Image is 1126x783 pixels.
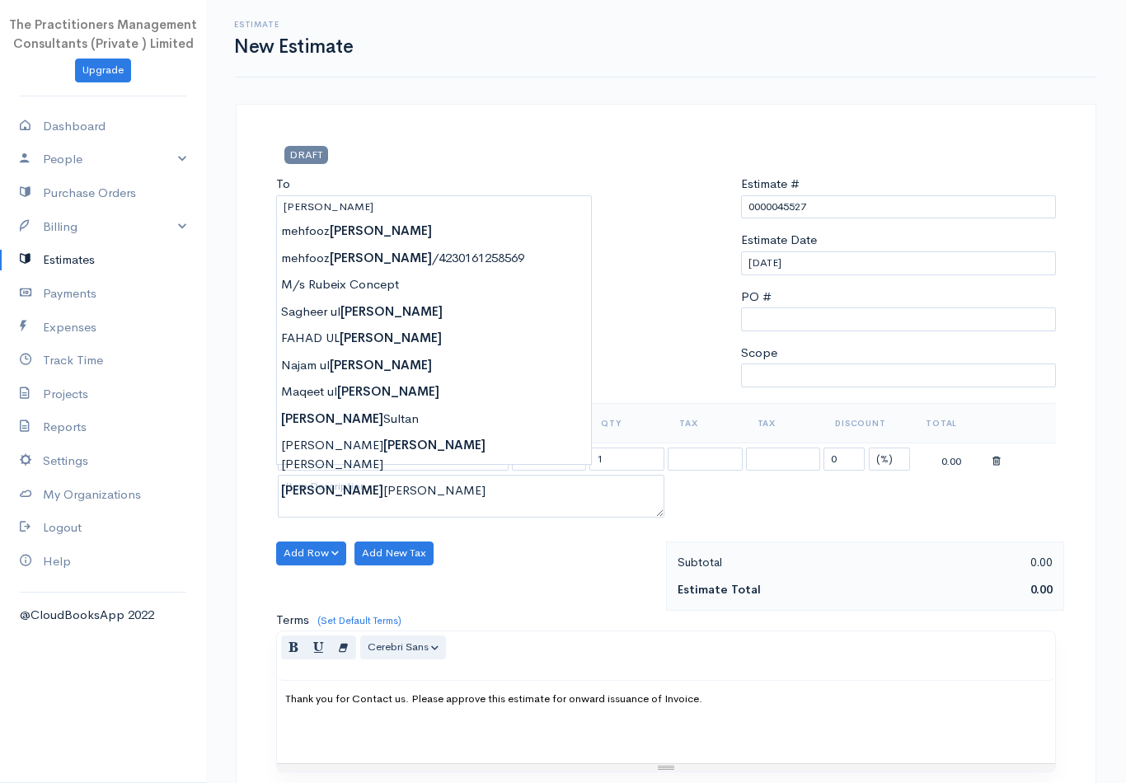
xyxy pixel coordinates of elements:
[277,298,591,326] div: Sagheer ul
[741,288,772,307] label: PO #
[285,692,702,706] span: Thank you for Contact us. Please approve this estimate for onward issuance of Invoice.
[678,582,761,597] strong: Estimate Total
[276,175,290,194] label: To
[741,175,800,194] label: Estimate #
[281,482,383,498] strong: [PERSON_NAME]
[741,344,777,363] label: Scope
[281,410,383,426] strong: [PERSON_NAME]
[1030,582,1053,597] span: 0.00
[330,357,432,373] strong: [PERSON_NAME]
[277,432,591,477] div: [PERSON_NAME] [PERSON_NAME]
[284,146,328,163] span: DRAFT
[277,378,591,406] div: Maqeet ul
[276,542,346,565] button: Add Row
[360,635,446,659] button: Cerebri Sans
[330,223,432,238] strong: [PERSON_NAME]
[20,606,186,625] div: @CloudBooksApp 2022
[234,20,353,29] h6: Estimate
[277,245,591,272] div: mehfooz /4230161258569
[914,449,989,470] div: 0.00
[588,403,666,443] th: Qty
[277,352,591,379] div: Najam ul
[276,611,309,630] label: Terms
[75,59,131,82] a: Upgrade
[277,764,1055,771] div: Resize
[277,271,591,298] div: M/s Rubeix Concept
[741,251,1057,275] input: dd-mm-yyyy
[330,250,432,265] strong: [PERSON_NAME]
[354,542,434,565] button: Add New Tax
[744,403,823,443] th: Tax
[9,16,197,51] span: The Practitioners Management Consultants (Private ) Limited
[368,640,429,654] span: Cerebri Sans
[741,231,817,250] label: Estimate Date
[277,477,591,504] div: [PERSON_NAME]
[337,383,439,399] strong: [PERSON_NAME]
[866,552,1062,573] div: 0.00
[666,403,744,443] th: Tax
[383,437,486,452] strong: [PERSON_NAME]
[913,403,991,443] th: Total
[277,325,591,352] div: FAHAD UL
[822,403,913,443] th: Discount
[340,303,443,319] strong: [PERSON_NAME]
[234,36,353,57] h1: New Estimate
[669,552,866,573] div: Subtotal
[277,218,591,245] div: mehfooz
[277,406,591,433] div: Sultan
[340,330,442,345] strong: [PERSON_NAME]
[317,614,401,627] a: (Set Default Terms)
